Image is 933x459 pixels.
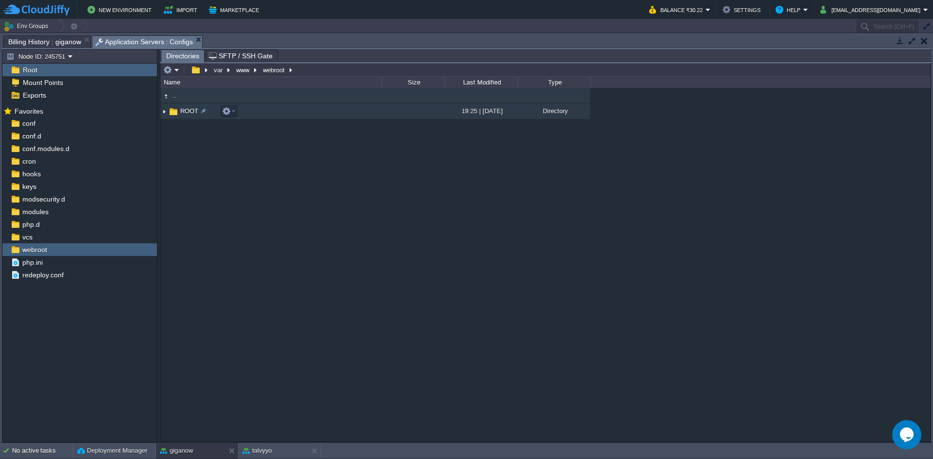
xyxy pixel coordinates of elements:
button: Help [776,4,803,16]
a: Favorites [13,107,45,115]
button: Deployment Manager [77,446,147,456]
a: webroot [20,245,49,254]
button: talvyyo [242,446,272,456]
button: webroot [261,66,287,74]
a: conf.modules.d [20,144,71,153]
button: var [212,66,225,74]
button: Settings [723,4,763,16]
div: Size [382,77,445,88]
img: AMDAwAAAACH5BAEAAAAALAAAAAABAAEAAAICRAEAOw== [160,91,171,102]
a: hooks [20,170,42,178]
button: www [235,66,252,74]
a: redeploy.conf [20,271,65,279]
button: Import [164,4,200,16]
a: php.ini [20,258,44,267]
a: vcs [20,233,34,241]
a: .. [171,91,178,100]
a: Mount Points [21,78,65,87]
img: CloudJiffy [3,4,69,16]
button: giganow [160,446,193,456]
a: modsecurity.d [20,195,67,204]
img: AMDAwAAAACH5BAEAAAAALAAAAAABAAEAAAICRAEAOw== [160,104,168,119]
a: Exports [21,91,48,100]
a: keys [20,182,38,191]
button: Node ID: 245751 [6,52,68,61]
a: cron [20,157,37,166]
span: Directories [166,50,199,62]
img: AMDAwAAAACH5BAEAAAAALAAAAAABAAEAAAICRAEAOw== [168,106,179,117]
button: [EMAIL_ADDRESS][DOMAIN_NAME] [820,4,923,16]
div: Directory [518,103,590,119]
button: Env Groups [3,19,52,33]
input: Click to enter the path [160,63,931,77]
button: Balance ₹30.22 [649,4,706,16]
a: modules [20,207,50,216]
a: ROOT [179,107,200,115]
button: New Environment [87,4,155,16]
div: Type [518,77,590,88]
div: No active tasks [12,443,73,459]
a: conf.d [20,132,43,140]
button: Marketplace [209,4,262,16]
span: Application Servers : Configs [95,36,193,48]
div: Name [161,77,381,88]
div: Last Modified [446,77,518,88]
a: Root [21,66,39,74]
span: Favorites [13,107,45,116]
iframe: chat widget [892,420,923,449]
span: Billing History : giganow [8,36,81,48]
span: SFTP / SSH Gate [209,50,273,62]
a: conf [20,119,37,128]
a: php.d [20,220,41,229]
div: 19:25 | [DATE] [445,103,518,119]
